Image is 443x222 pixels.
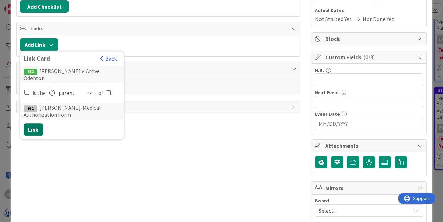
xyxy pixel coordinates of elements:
[325,53,414,61] span: Custom Fields
[363,54,375,61] span: ( 0/3 )
[319,118,419,130] input: MM/DD/YYYY
[58,88,81,98] span: parent
[24,69,37,75] div: 662
[15,1,31,9] span: Support
[30,24,288,33] span: Links
[325,184,414,192] span: Mirrors
[315,89,340,96] label: Next Event
[24,87,120,99] div: is the of
[24,55,97,62] div: Link Card
[20,66,124,83] div: [PERSON_NAME] v. Arrive Odenton
[30,64,288,73] span: Comments
[24,123,43,136] button: Link
[20,103,124,120] div: [PERSON_NAME]: Medical Authorization Form
[315,112,423,116] div: Event Date
[315,198,329,203] span: Board
[315,67,324,73] label: N.B.
[24,105,37,112] div: 981
[315,15,352,23] span: Not Started Yet
[319,206,407,215] span: Select...
[20,38,58,51] button: Add Link
[363,15,394,23] span: Not Done Yet
[325,142,414,150] span: Attachments
[325,35,414,43] span: Block
[100,55,117,62] button: Back
[315,7,423,14] span: Actual Dates
[30,103,288,111] span: History
[20,0,69,13] button: Add Checklist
